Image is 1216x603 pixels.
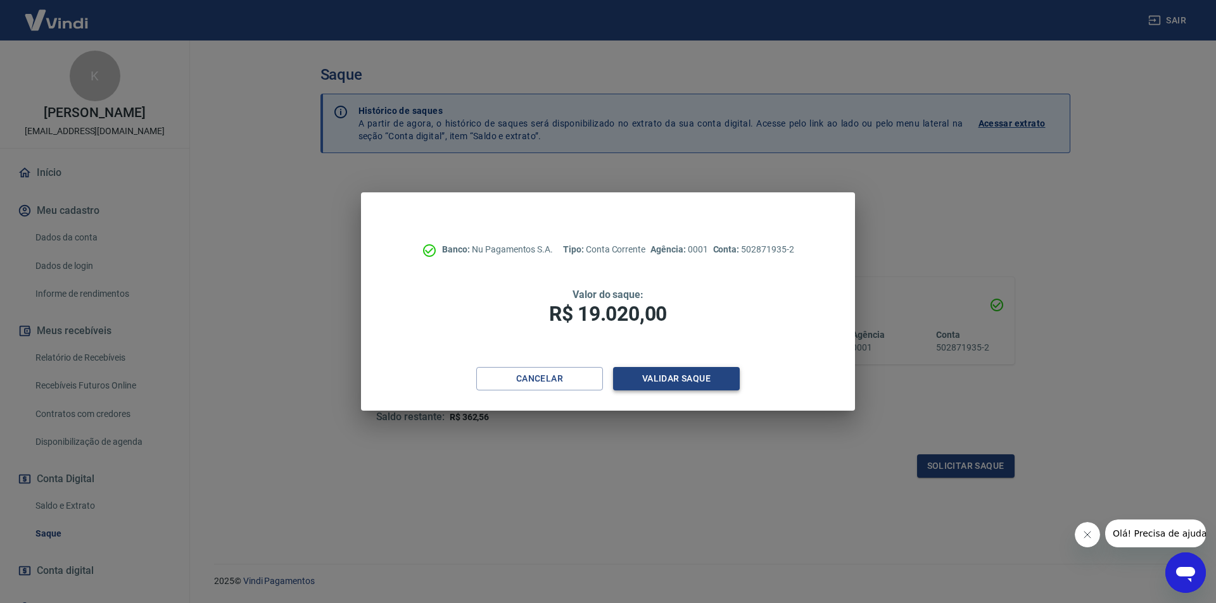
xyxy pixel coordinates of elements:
[713,244,742,254] span: Conta:
[650,243,707,256] p: 0001
[563,244,586,254] span: Tipo:
[563,243,645,256] p: Conta Corrente
[1165,552,1206,593] iframe: Botão para abrir a janela de mensagens
[549,302,667,326] span: R$ 19.020,00
[8,9,106,19] span: Olá! Precisa de ajuda?
[1105,519,1206,547] iframe: Mensagem da empresa
[573,289,643,301] span: Valor do saque:
[650,244,688,254] span: Agência:
[476,367,603,390] button: Cancelar
[442,243,553,256] p: Nu Pagamentos S.A.
[613,367,740,390] button: Validar saque
[713,243,794,256] p: 502871935-2
[442,244,472,254] span: Banco:
[1075,522,1100,547] iframe: Fechar mensagem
